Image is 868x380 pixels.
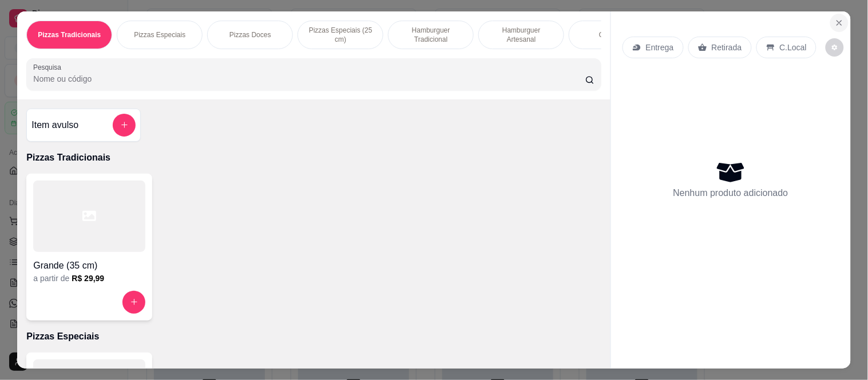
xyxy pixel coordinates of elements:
p: Retirada [712,42,742,53]
p: Pizzas Especiais [26,330,601,343]
p: Pizzas Especiais (25 cm) [307,26,374,44]
button: add-separate-item [113,114,136,137]
button: Close [830,14,849,32]
h4: Item avulso [31,118,78,132]
p: Hamburguer Tradicional [398,26,464,44]
input: Pesquisa [33,73,585,85]
p: Combos [599,30,625,39]
p: Pizzas Especiais [134,30,185,39]
label: Pesquisa [33,62,65,72]
button: decrease-product-quantity [826,38,844,57]
p: C.Local [780,42,807,53]
p: Nenhum produto adicionado [673,186,788,200]
h6: R$ 29,99 [72,273,104,284]
h4: Grande (35 cm) [33,259,145,273]
p: Pizzas Tradicionais [26,151,601,165]
p: Pizzas Doces [229,30,271,39]
p: Hamburguer Artesanal [488,26,554,44]
div: a partir de [33,273,145,284]
button: increase-product-quantity [122,291,145,314]
p: Pizzas Tradicionais [38,30,101,39]
p: Entrega [646,42,674,53]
